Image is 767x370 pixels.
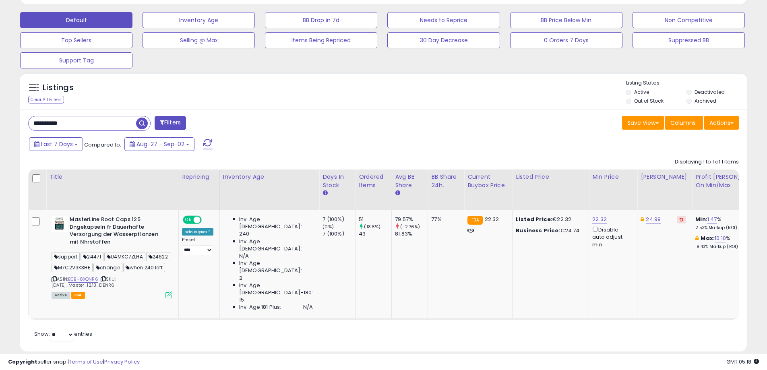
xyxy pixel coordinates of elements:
p: 19.43% Markup (ROI) [695,244,762,250]
a: B0BH8XQNR6 [68,276,98,283]
small: FBA [467,216,482,225]
div: Inventory Age [223,173,316,181]
button: Suppressed BB [633,32,745,48]
span: 2025-09-10 05:18 GMT [726,358,759,366]
div: Preset: [182,237,213,255]
div: Avg BB Share [395,173,424,190]
div: 77% [431,216,458,223]
span: OFF [201,217,213,223]
button: Support Tag [20,52,132,68]
div: ASIN: [52,216,172,298]
span: Inv. Age 181 Plus: [239,304,281,311]
button: Last 7 Days [29,137,83,151]
b: Min: [695,215,707,223]
button: Columns [665,116,703,130]
span: ON [184,217,194,223]
button: Selling @ Max [143,32,255,48]
button: Inventory Age [143,12,255,28]
div: [PERSON_NAME] [641,173,688,181]
span: N/A [303,304,313,311]
span: Inv. Age [DEMOGRAPHIC_DATA]: [239,238,313,252]
b: MasterLine Root Caps 125 Dngekapseln fr Dauerhafte Versorgung der Wasserpflanzen mit Nhrstoffen [70,216,167,248]
div: Displaying 1 to 1 of 1 items [675,158,739,166]
button: Actions [704,116,739,130]
span: Aug-27 - Sep-02 [136,140,184,148]
div: Repricing [182,173,216,181]
h5: Listings [43,82,74,93]
a: 22.32 [592,215,607,223]
button: Items Being Repriced [265,32,377,48]
a: Terms of Use [69,358,103,366]
div: BB Share 24h. [431,173,461,190]
label: Deactivated [695,89,725,95]
a: Privacy Policy [104,358,140,366]
span: Compared to: [84,141,121,149]
span: support [52,252,80,261]
span: change [93,263,122,272]
span: 24622 [146,252,170,261]
div: 7 (100%) [323,216,355,223]
span: U4MKC7ZLHA [104,252,145,261]
small: (-2.76%) [400,223,420,230]
div: Clear All Filters [28,96,64,103]
div: Min Price [592,173,634,181]
small: (18.6%) [364,223,380,230]
div: €22.32 [516,216,583,223]
span: Inv. Age [DEMOGRAPHIC_DATA]: [239,216,313,230]
span: M7C2V9K3HE [52,263,93,272]
button: Non Competitive [633,12,745,28]
div: 43 [359,230,391,238]
button: Aug-27 - Sep-02 [124,137,194,151]
div: 79.57% [395,216,428,223]
b: Listed Price: [516,215,552,223]
div: 51 [359,216,391,223]
span: Inv. Age [DEMOGRAPHIC_DATA]-180: [239,282,313,296]
a: 10.10 [715,234,726,242]
span: when 240 left [123,263,165,272]
p: Listing States: [626,79,747,87]
span: Inv. Age [DEMOGRAPHIC_DATA]: [239,260,313,274]
label: Archived [695,97,716,104]
span: FBA [71,292,85,299]
span: 240 [239,230,249,238]
div: €24.74 [516,227,583,234]
button: Filters [155,116,186,130]
div: Win BuyBox * [182,228,213,236]
span: Show: entries [34,330,92,338]
span: 2 [239,275,242,282]
div: 81.83% [395,230,428,238]
a: 1.47 [707,215,717,223]
div: 7 (100%) [323,230,355,238]
button: 30 Day Decrease [387,32,500,48]
span: All listings currently available for purchase on Amazon [52,292,70,299]
strong: Copyright [8,358,37,366]
label: Active [634,89,649,95]
div: Profit [PERSON_NAME] on Min/Max [695,173,765,190]
span: 15 [239,296,244,304]
small: (0%) [323,223,334,230]
span: Columns [670,119,696,127]
div: Title [50,173,175,181]
label: Out of Stock [634,97,664,104]
button: 0 Orders 7 Days [510,32,622,48]
button: Needs to Reprice [387,12,500,28]
button: BB Price Below Min [510,12,622,28]
span: 24471 [81,252,103,261]
span: 22.32 [485,215,499,223]
button: Save View [622,116,664,130]
b: Business Price: [516,227,560,234]
b: Max: [701,234,715,242]
a: 24.99 [646,215,661,223]
div: Days In Stock [323,173,352,190]
div: % [695,235,762,250]
div: % [695,216,762,231]
button: BB Drop in 7d [265,12,377,28]
p: 2.53% Markup (ROI) [695,225,762,231]
div: Current Buybox Price [467,173,509,190]
img: 41q7rChCjVL._SL40_.jpg [52,216,68,232]
button: Top Sellers [20,32,132,48]
button: Default [20,12,132,28]
div: seller snap | | [8,358,140,366]
small: Days In Stock. [323,190,327,197]
div: Ordered Items [359,173,388,190]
